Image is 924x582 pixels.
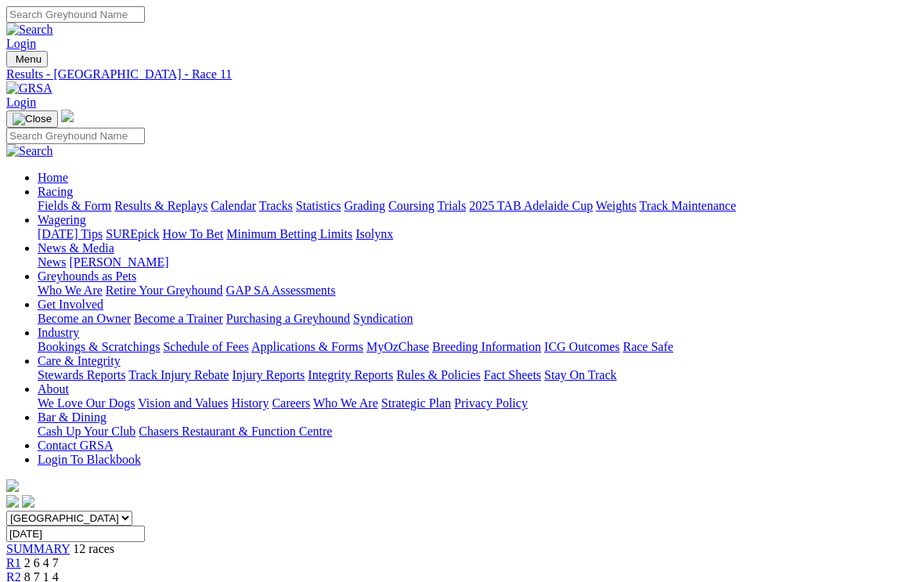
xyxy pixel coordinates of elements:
[38,453,141,466] a: Login To Blackbook
[353,312,413,325] a: Syndication
[38,425,135,438] a: Cash Up Your Club
[38,396,135,410] a: We Love Our Dogs
[139,425,332,438] a: Chasers Restaurant & Function Centre
[6,479,19,492] img: logo-grsa-white.png
[38,185,73,198] a: Racing
[38,255,66,269] a: News
[296,199,341,212] a: Statistics
[73,542,114,555] span: 12 races
[308,368,393,381] a: Integrity Reports
[38,227,103,240] a: [DATE] Tips
[484,368,541,381] a: Fact Sheets
[381,396,451,410] a: Strategic Plan
[38,410,106,424] a: Bar & Dining
[6,526,145,542] input: Select date
[544,340,619,353] a: ICG Outcomes
[544,368,616,381] a: Stay On Track
[454,396,528,410] a: Privacy Policy
[38,326,79,339] a: Industry
[128,368,229,381] a: Track Injury Rebate
[38,354,121,367] a: Care & Integrity
[38,255,918,269] div: News & Media
[38,340,160,353] a: Bookings & Scratchings
[211,199,256,212] a: Calendar
[6,542,70,555] a: SUMMARY
[38,312,918,326] div: Get Involved
[251,340,363,353] a: Applications & Forms
[38,396,918,410] div: About
[38,368,918,382] div: Care & Integrity
[38,312,131,325] a: Become an Owner
[38,340,918,354] div: Industry
[396,368,481,381] a: Rules & Policies
[6,23,53,37] img: Search
[6,144,53,158] img: Search
[38,382,69,396] a: About
[596,199,637,212] a: Weights
[623,340,673,353] a: Race Safe
[38,284,918,298] div: Greyhounds as Pets
[6,67,918,81] a: Results - [GEOGRAPHIC_DATA] - Race 11
[69,255,168,269] a: [PERSON_NAME]
[226,284,336,297] a: GAP SA Assessments
[163,340,248,353] a: Schedule of Fees
[6,556,21,569] a: R1
[259,199,293,212] a: Tracks
[38,171,68,184] a: Home
[61,110,74,122] img: logo-grsa-white.png
[469,199,593,212] a: 2025 TAB Adelaide Cup
[356,227,393,240] a: Isolynx
[232,368,305,381] a: Injury Reports
[226,227,352,240] a: Minimum Betting Limits
[114,199,208,212] a: Results & Replays
[6,110,58,128] button: Toggle navigation
[106,284,223,297] a: Retire Your Greyhound
[134,312,223,325] a: Become a Trainer
[6,6,145,23] input: Search
[6,96,36,109] a: Login
[106,227,159,240] a: SUREpick
[13,113,52,125] img: Close
[366,340,429,353] a: MyOzChase
[6,37,36,50] a: Login
[345,199,385,212] a: Grading
[432,340,541,353] a: Breeding Information
[272,396,310,410] a: Careers
[38,241,114,255] a: News & Media
[38,213,86,226] a: Wagering
[38,439,113,452] a: Contact GRSA
[6,128,145,144] input: Search
[437,199,466,212] a: Trials
[38,298,103,311] a: Get Involved
[313,396,378,410] a: Who We Are
[38,227,918,241] div: Wagering
[6,81,52,96] img: GRSA
[640,199,736,212] a: Track Maintenance
[6,51,48,67] button: Toggle navigation
[6,495,19,508] img: facebook.svg
[163,227,224,240] a: How To Bet
[226,312,350,325] a: Purchasing a Greyhound
[38,425,918,439] div: Bar & Dining
[22,495,34,508] img: twitter.svg
[38,368,125,381] a: Stewards Reports
[231,396,269,410] a: History
[388,199,435,212] a: Coursing
[24,556,59,569] span: 2 6 4 7
[16,53,42,65] span: Menu
[38,269,136,283] a: Greyhounds as Pets
[38,199,111,212] a: Fields & Form
[38,284,103,297] a: Who We Are
[38,199,918,213] div: Racing
[138,396,228,410] a: Vision and Values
